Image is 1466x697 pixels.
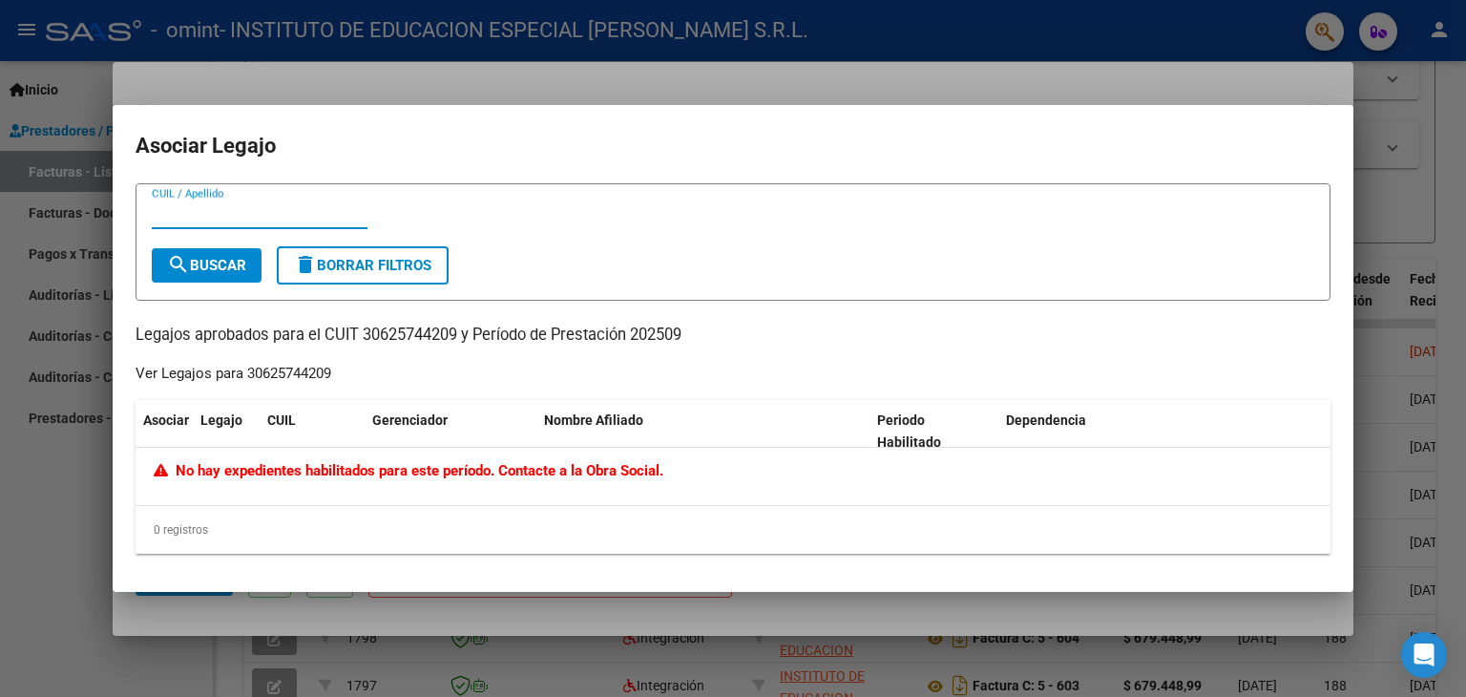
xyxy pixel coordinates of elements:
[260,400,365,463] datatable-header-cell: CUIL
[877,412,941,450] span: Periodo Habilitado
[193,400,260,463] datatable-header-cell: Legajo
[869,400,998,463] datatable-header-cell: Periodo Habilitado
[1401,632,1447,678] div: Open Intercom Messenger
[536,400,869,463] datatable-header-cell: Nombre Afiliado
[136,324,1330,348] p: Legajos aprobados para el CUIT 30625744209 y Período de Prestación 202509
[154,462,663,479] span: No hay expedientes habilitados para este período. Contacte a la Obra Social.
[136,400,193,463] datatable-header-cell: Asociar
[152,248,262,283] button: Buscar
[136,506,1330,554] div: 0 registros
[365,400,536,463] datatable-header-cell: Gerenciador
[143,412,189,428] span: Asociar
[294,253,317,276] mat-icon: delete
[372,412,448,428] span: Gerenciador
[167,253,190,276] mat-icon: search
[267,412,296,428] span: CUIL
[1006,412,1086,428] span: Dependencia
[544,412,643,428] span: Nombre Afiliado
[200,412,242,428] span: Legajo
[167,257,246,274] span: Buscar
[998,400,1331,463] datatable-header-cell: Dependencia
[136,128,1330,164] h2: Asociar Legajo
[136,363,331,385] div: Ver Legajos para 30625744209
[277,246,449,285] button: Borrar Filtros
[294,257,431,274] span: Borrar Filtros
